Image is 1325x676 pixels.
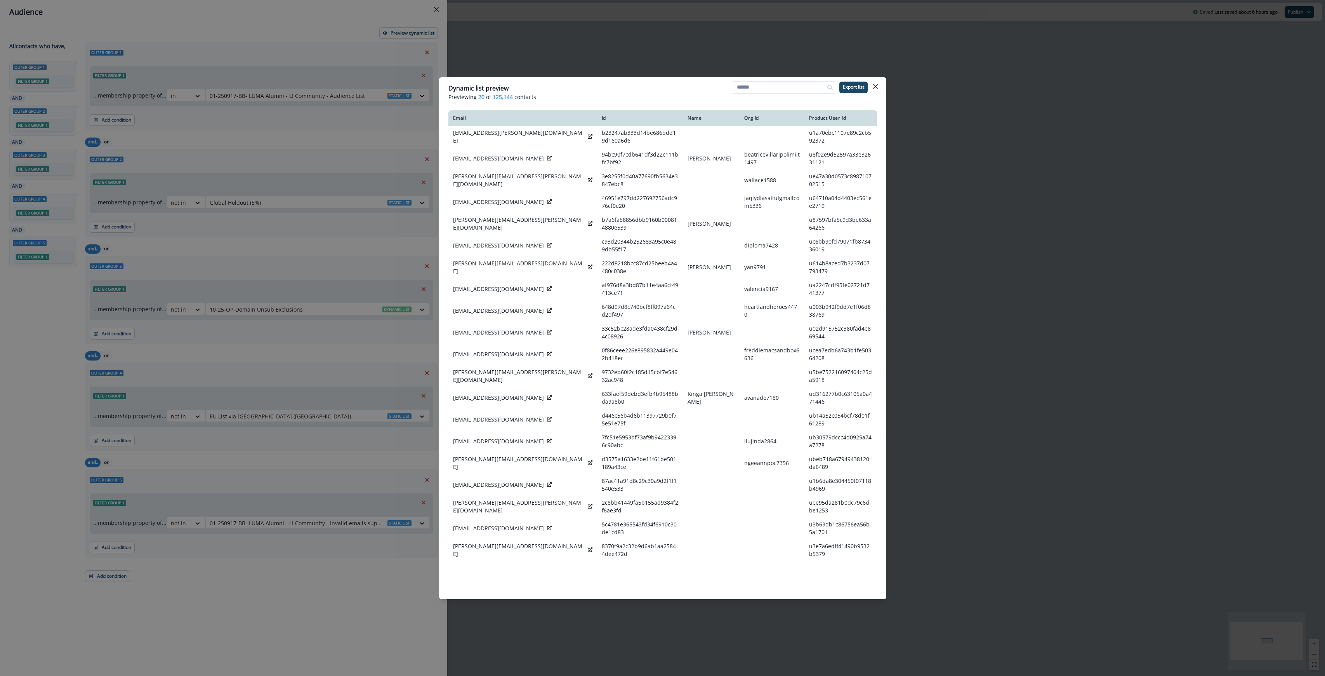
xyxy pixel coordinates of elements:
td: [PERSON_NAME] [683,256,740,278]
td: u64710a04d4403ec561ee2719 [804,191,877,213]
p: [PERSON_NAME][EMAIL_ADDRESS][PERSON_NAME][DOMAIN_NAME] [453,172,585,188]
td: u003b942f9dd7e1f06d838769 [804,300,877,322]
p: [EMAIL_ADDRESS][DOMAIN_NAME] [453,307,544,315]
td: valencia9167 [740,278,804,300]
td: [PERSON_NAME] [683,213,740,235]
p: [EMAIL_ADDRESS][DOMAIN_NAME] [453,350,544,358]
td: u8f02e9d52597a33e32631121 [804,148,877,169]
td: 7fc51e5953bf73af9b94223396c90abc [597,430,683,452]
td: 33c52bc28ade3fda0438cf29d4c08926 [597,322,683,343]
td: d3575a1633e2be11f61be501189a43ce [597,452,683,474]
td: avanade7180 [740,387,804,409]
td: ua2247cdf95fe02721d741377 [804,278,877,300]
td: 94bc90f7cdb641df3d22c111bfc7bf92 [597,148,683,169]
td: beatricevillaripolimiit1497 [740,148,804,169]
div: Name [688,115,735,121]
td: u1b6da8e304450f07118b4969 [804,474,877,496]
p: [EMAIL_ADDRESS][DOMAIN_NAME] [453,155,544,162]
td: ub30579dccc4d0925a74a7278 [804,430,877,452]
td: u614b8aced7b3237d07793479 [804,256,877,278]
p: [PERSON_NAME][EMAIL_ADDRESS][PERSON_NAME][DOMAIN_NAME] [453,368,585,384]
td: 0f86ceee226e895832a449e042b418ec [597,343,683,365]
span: 20 [478,93,485,101]
td: u02d915752c380fad4e869544 [804,322,877,343]
p: [PERSON_NAME][EMAIL_ADDRESS][PERSON_NAME][DOMAIN_NAME] [453,499,585,514]
td: ue47a30d0573c898710702515 [804,169,877,191]
td: 222d8218bcc87cd25beeb4a4480c038e [597,256,683,278]
td: d446c56b4d6b11397729b0f75e51e75f [597,409,683,430]
td: Kinga [PERSON_NAME] [683,387,740,409]
td: ub14a52c054bcf78d01f61289 [804,409,877,430]
td: freddiemacsandbox6636 [740,343,804,365]
td: u5be752216097404c25da5918 [804,365,877,387]
td: 633faef59debd3efb4b95488bda9a8b0 [597,387,683,409]
td: diploma7428 [740,235,804,256]
td: yan9791 [740,256,804,278]
td: [PERSON_NAME] [683,322,740,343]
td: heartlandheroes4470 [740,300,804,322]
p: [EMAIL_ADDRESS][PERSON_NAME][DOMAIN_NAME] [453,129,585,145]
div: Id [602,115,678,121]
span: 125,144 [493,93,513,101]
td: 3e8255f0d40a77690fb5634e3847ebc8 [597,169,683,191]
button: Export list [839,82,868,93]
p: Dynamic list preview [448,84,509,93]
td: 87ac41a91d8c29c30a9d2f1f1540e533 [597,474,683,496]
td: uc6bb90fd79071fb873436019 [804,235,877,256]
button: Close [869,80,882,93]
td: 2c8bb41449fa5b155ad9384f2f6ae3fd [597,496,683,517]
td: 8370f9a2c32b9d6ab1aa25844dee472d [597,539,683,561]
p: [EMAIL_ADDRESS][DOMAIN_NAME] [453,394,544,402]
td: [PERSON_NAME] [683,148,740,169]
td: u1a70ebc1107e89c2cb592372 [804,126,877,148]
p: [EMAIL_ADDRESS][DOMAIN_NAME] [453,481,544,489]
p: [EMAIL_ADDRESS][DOMAIN_NAME] [453,416,544,423]
div: Org Id [744,115,800,121]
td: u3b63db1c86756ea56b5a1701 [804,517,877,539]
td: ubeb718a67949438120da6489 [804,452,877,474]
td: af976d8a3bd87b11e4aa6cf49413ce71 [597,278,683,300]
p: Export list [843,84,864,90]
p: [PERSON_NAME][EMAIL_ADDRESS][PERSON_NAME][DOMAIN_NAME] [453,216,585,232]
td: 5c4781e365543fd34f6910c30de1cd83 [597,517,683,539]
td: u3e7a6edff41490b9532b5379 [804,539,877,561]
p: [EMAIL_ADDRESS][DOMAIN_NAME] [453,198,544,206]
td: b23247ab333d14be686bdd19d160a6d6 [597,126,683,148]
td: liujinda2864 [740,430,804,452]
p: [EMAIL_ADDRESS][DOMAIN_NAME] [453,524,544,532]
p: [PERSON_NAME][EMAIL_ADDRESS][DOMAIN_NAME] [453,542,585,558]
p: Previewing of contacts [448,93,877,101]
td: jaqlydiasaifulgmailcom5336 [740,191,804,213]
p: [PERSON_NAME][EMAIL_ADDRESS][DOMAIN_NAME] [453,260,585,275]
td: 9732eb60f2c185d15cbf7e54632ac948 [597,365,683,387]
td: uee95da281b0dc79c6dbe1253 [804,496,877,517]
td: c93d20344b252683a95c0e489db55f17 [597,235,683,256]
td: ngeeannpoc7356 [740,452,804,474]
p: [PERSON_NAME][EMAIL_ADDRESS][DOMAIN_NAME] [453,455,585,471]
p: [EMAIL_ADDRESS][DOMAIN_NAME] [453,437,544,445]
td: wallace1588 [740,169,804,191]
div: Product User Id [809,115,872,121]
p: [EMAIL_ADDRESS][DOMAIN_NAME] [453,285,544,293]
td: b7a6fa58856dbb9160b000814880e539 [597,213,683,235]
td: ucea7edb6a743b1fe50364208 [804,343,877,365]
td: 648d97d8c740bcf8ff097a64cd2df497 [597,300,683,322]
td: u87597bfa5c9d3be633a64266 [804,213,877,235]
div: Email [453,115,592,121]
p: [EMAIL_ADDRESS][DOMAIN_NAME] [453,242,544,249]
td: 46951e797dd227692756adc976cf0e20 [597,191,683,213]
td: ud316277b0c63105a0a471446 [804,387,877,409]
p: [EMAIL_ADDRESS][DOMAIN_NAME] [453,329,544,336]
